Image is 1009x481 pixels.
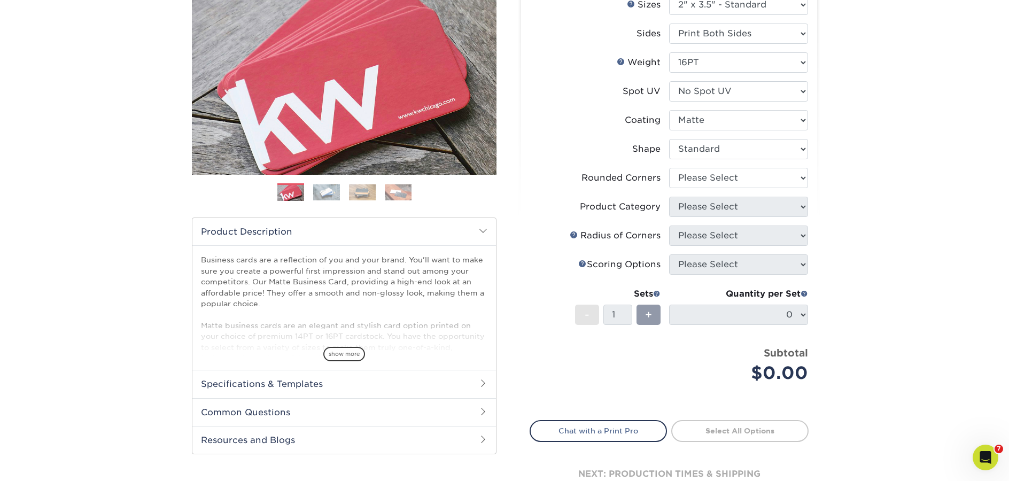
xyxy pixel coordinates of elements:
div: Scoring Options [578,258,661,271]
div: Weight [617,56,661,69]
p: Business cards are a reflection of you and your brand. You'll want to make sure you create a powe... [201,254,487,407]
a: Chat with a Print Pro [530,420,667,441]
div: $0.00 [677,360,808,386]
div: Spot UV [623,85,661,98]
img: Business Cards 04 [385,184,412,200]
span: show more [323,347,365,361]
span: + [645,307,652,323]
h2: Resources and Blogs [192,426,496,454]
a: Select All Options [671,420,809,441]
iframe: Intercom live chat [973,445,998,470]
strong: Subtotal [764,347,808,359]
div: Radius of Corners [570,229,661,242]
h2: Product Description [192,218,496,245]
div: Coating [625,114,661,127]
h2: Common Questions [192,398,496,426]
img: Business Cards 03 [349,184,376,200]
h2: Specifications & Templates [192,370,496,398]
div: Product Category [580,200,661,213]
div: Sets [575,288,661,300]
span: - [585,307,589,323]
div: Shape [632,143,661,156]
img: Business Cards 01 [277,180,304,206]
span: 7 [995,445,1003,453]
img: Business Cards 02 [313,184,340,200]
div: Sides [637,27,661,40]
div: Rounded Corners [581,172,661,184]
div: Quantity per Set [669,288,808,300]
